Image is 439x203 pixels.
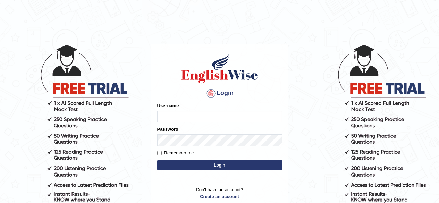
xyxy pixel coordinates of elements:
[157,193,282,200] a: Create an account
[157,88,282,99] h4: Login
[157,102,179,109] label: Username
[157,150,194,157] label: Remember me
[157,151,162,155] input: Remember me
[157,126,178,133] label: Password
[157,160,282,170] button: Login
[180,53,259,84] img: Logo of English Wise sign in for intelligent practice with AI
